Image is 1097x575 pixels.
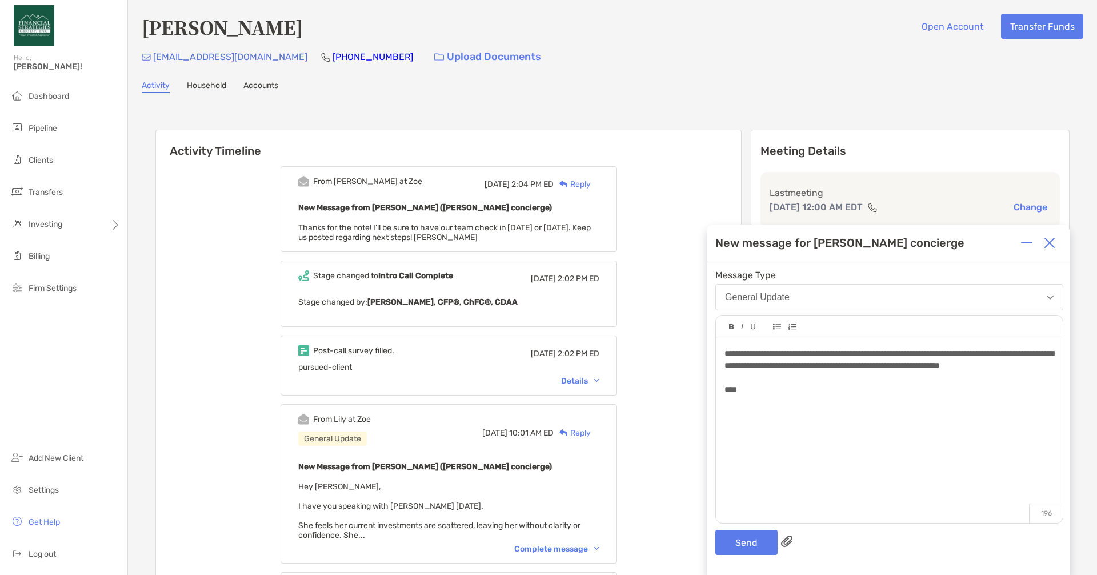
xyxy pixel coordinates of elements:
[10,450,24,464] img: add_new_client icon
[482,428,507,438] span: [DATE]
[741,324,743,330] img: Editor control icon
[333,51,413,62] a: [PHONE_NUMBER]
[559,429,568,437] img: Reply icon
[531,349,556,358] span: [DATE]
[10,546,24,560] img: logout icon
[10,89,24,102] img: dashboard icon
[867,203,878,212] img: communication type
[10,153,24,166] img: clients icon
[29,517,60,527] span: Get Help
[514,544,599,554] div: Complete message
[485,179,510,189] span: [DATE]
[427,45,548,69] a: Upload Documents
[298,414,309,425] img: Event icon
[1001,14,1083,39] button: Transfer Funds
[14,62,121,71] span: [PERSON_NAME]!
[1010,201,1051,213] button: Change
[142,54,151,61] img: Email Icon
[715,270,1063,281] span: Message Type
[554,178,591,190] div: Reply
[594,547,599,550] img: Chevron icon
[770,200,863,214] p: [DATE] 12:00 AM EDT
[1029,504,1063,523] p: 196
[559,181,568,188] img: Reply icon
[554,427,591,439] div: Reply
[773,324,781,330] img: Editor control icon
[750,324,756,330] img: Editor control icon
[10,281,24,294] img: firm-settings icon
[29,155,53,165] span: Clients
[153,50,307,64] p: [EMAIL_ADDRESS][DOMAIN_NAME]
[561,376,599,386] div: Details
[298,223,591,242] span: Thanks for the note! I’ll be sure to have our team check in [DATE] or [DATE]. Keep us posted rega...
[313,271,453,281] div: Stage changed to
[10,249,24,262] img: billing icon
[531,274,556,283] span: [DATE]
[10,121,24,134] img: pipeline icon
[298,176,309,187] img: Event icon
[29,91,69,101] span: Dashboard
[715,530,778,555] button: Send
[594,379,599,382] img: Chevron icon
[321,53,330,62] img: Phone Icon
[770,186,1051,200] p: Last meeting
[10,185,24,198] img: transfers icon
[788,324,796,330] img: Editor control icon
[725,292,790,302] div: General Update
[29,251,50,261] span: Billing
[10,514,24,528] img: get-help icon
[729,324,734,330] img: Editor control icon
[434,53,444,61] img: button icon
[912,14,992,39] button: Open Account
[187,81,226,93] a: Household
[313,177,422,186] div: From [PERSON_NAME] at Zoe
[14,5,54,46] img: Zoe Logo
[313,346,394,356] div: Post-call survey filled.
[1044,237,1055,249] img: Close
[511,179,554,189] span: 2:04 PM ED
[367,297,518,307] b: [PERSON_NAME], CFP®, ChFC®, CDAA
[558,274,599,283] span: 2:02 PM ED
[298,270,309,281] img: Event icon
[378,271,453,281] b: Intro Call Complete
[243,81,278,93] a: Accounts
[1021,237,1032,249] img: Expand or collapse
[29,219,62,229] span: Investing
[29,283,77,293] span: Firm Settings
[509,428,554,438] span: 10:01 AM ED
[29,187,63,197] span: Transfers
[10,217,24,230] img: investing icon
[298,462,552,472] b: New Message from [PERSON_NAME] ([PERSON_NAME] concierge)
[1047,296,1054,300] img: Open dropdown arrow
[298,432,367,446] div: General Update
[29,485,59,495] span: Settings
[10,482,24,496] img: settings icon
[142,14,303,40] h4: [PERSON_NAME]
[298,362,352,372] span: pursued-client
[298,203,552,213] b: New Message from [PERSON_NAME] ([PERSON_NAME] concierge)
[29,453,83,463] span: Add New Client
[313,414,371,424] div: From Lily at Zoe
[29,123,57,133] span: Pipeline
[298,345,309,356] img: Event icon
[29,549,56,559] span: Log out
[298,295,599,309] p: Stage changed by:
[156,130,741,158] h6: Activity Timeline
[142,81,170,93] a: Activity
[298,482,580,540] span: Hey [PERSON_NAME], I have you speaking with [PERSON_NAME] [DATE]. She feels her current investmen...
[715,236,964,250] div: New message for [PERSON_NAME] concierge
[715,284,1063,310] button: General Update
[760,144,1060,158] p: Meeting Details
[558,349,599,358] span: 2:02 PM ED
[781,536,792,547] img: paperclip attachments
